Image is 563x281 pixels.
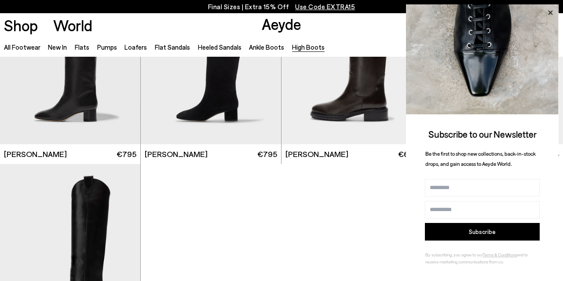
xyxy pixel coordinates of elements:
[97,43,117,51] a: Pumps
[295,3,355,11] span: Navigate to /collections/ss25-final-sizes
[141,144,281,164] a: [PERSON_NAME] €795
[483,252,517,257] a: Terms & Conditions
[75,43,89,51] a: Flats
[406,4,559,114] img: ca3f721fb6ff708a270709c41d776025.jpg
[198,43,241,51] a: Heeled Sandals
[249,43,284,51] a: Ankle Boots
[155,43,190,51] a: Flat Sandals
[285,149,348,160] span: [PERSON_NAME]
[117,149,136,160] span: €795
[53,18,92,33] a: World
[124,43,147,51] a: Loafers
[428,128,537,139] span: Subscribe to our Newsletter
[262,15,301,33] a: Aeyde
[4,149,67,160] span: [PERSON_NAME]
[48,43,67,51] a: New In
[145,149,208,160] span: [PERSON_NAME]
[281,144,422,164] a: [PERSON_NAME] €695
[398,149,418,160] span: €695
[425,252,483,257] span: By subscribing, you agree to our
[292,43,325,51] a: High Boots
[425,223,540,241] button: Subscribe
[257,149,277,160] span: €795
[425,150,536,167] span: Be the first to shop new collections, back-in-stock drops, and gain access to Aeyde World.
[4,43,40,51] a: All Footwear
[4,18,38,33] a: Shop
[208,1,355,12] p: Final Sizes | Extra 15% Off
